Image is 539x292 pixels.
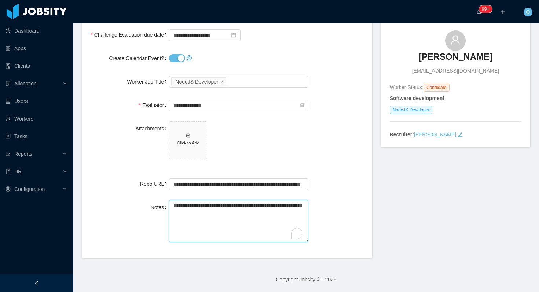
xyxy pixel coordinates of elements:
span: HR [14,169,22,174]
span: Reports [14,151,32,157]
i: icon: edit [458,132,463,137]
label: Worker Job Title [127,79,169,85]
i: icon: book [5,169,11,174]
a: [PERSON_NAME] [414,132,456,137]
input: Worker Job Title [228,77,232,86]
i: icon: inbox [186,133,191,138]
label: Evaluator [139,102,169,108]
i: icon: solution [5,81,11,86]
label: Challenge Evaluation due date [91,32,169,38]
label: Attachments [136,126,169,132]
i: icon: close [220,80,224,84]
h5: Click to Add [172,140,204,146]
strong: Software development [390,95,444,101]
i: icon: plus [500,9,505,14]
strong: Recruiter: [390,132,414,137]
span: Worker Status: [390,84,423,90]
span: Allocation [14,81,37,86]
label: Notes [151,204,169,210]
span: [EMAIL_ADDRESS][DOMAIN_NAME] [412,67,499,75]
i: icon: close-circle [300,103,304,107]
i: icon: user [450,35,461,45]
label: Repo URL [140,181,169,187]
a: icon: userWorkers [5,111,67,126]
a: icon: robotUsers [5,94,67,108]
a: icon: appstoreApps [5,41,67,56]
button: Create Calendar Event? [169,54,185,62]
span: NodeJS Developer [390,106,433,114]
a: icon: pie-chartDashboard [5,23,67,38]
a: icon: profileTasks [5,129,67,144]
li: NodeJS Developer [171,77,226,86]
i: icon: line-chart [5,151,11,156]
h3: [PERSON_NAME] [419,51,492,63]
span: Configuration [14,186,45,192]
sup: 1647 [479,5,492,13]
label: Create Calendar Event? [109,55,169,61]
i: icon: calendar [231,33,236,38]
i: icon: bell [477,9,482,14]
i: icon: question-circle [187,55,192,60]
span: Candidate [423,84,450,92]
textarea: To enrich screen reader interactions, please activate Accessibility in Grammarly extension settings [169,200,308,242]
a: icon: auditClients [5,59,67,73]
span: O [526,8,530,16]
div: NodeJS Developer [175,78,219,86]
span: icon: inboxClick to Add [169,122,207,159]
input: Repo URL [169,178,308,190]
i: icon: setting [5,186,11,192]
a: [PERSON_NAME] [419,51,492,67]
